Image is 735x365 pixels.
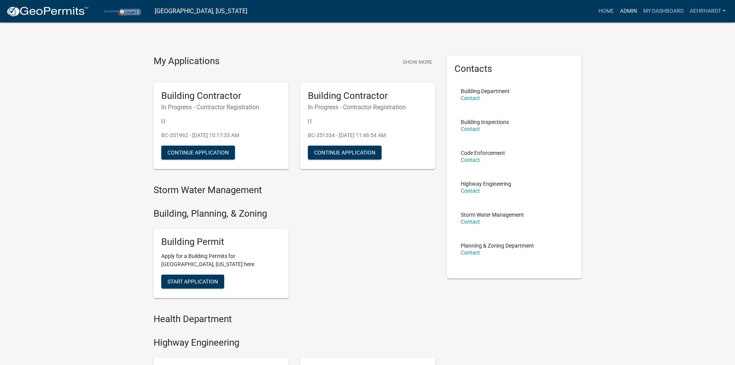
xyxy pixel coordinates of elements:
[161,131,281,139] p: BC-351962 - [DATE] 10:17:33 AM
[161,236,281,248] h5: Building Permit
[167,278,218,284] span: Start Application
[308,117,427,125] p: | |
[461,157,480,163] a: Contact
[461,243,534,248] p: Planning & Zoning Department
[400,56,435,68] button: Show More
[687,4,729,19] a: aehrhardt
[461,150,505,156] p: Code Enforcement
[154,56,220,67] h4: My Applications
[154,208,435,219] h4: Building, Planning, & Zoning
[461,250,480,256] a: Contact
[461,88,510,94] p: Building Department
[161,252,281,268] p: Apply for a Building Permits for [GEOGRAPHIC_DATA], [US_STATE] here
[455,63,574,75] h5: Contacts
[161,117,281,125] p: | |
[461,119,509,125] p: Building Inspections
[461,181,511,187] p: Highway Engineering
[595,4,617,19] a: Home
[308,146,382,160] button: Continue Application
[161,275,224,289] button: Start Application
[154,314,435,325] h4: Health Department
[461,212,524,217] p: Storm Water Management
[95,6,149,16] img: Porter County, Indiana
[161,104,281,111] h6: In Progress - Contractor Registration
[461,126,480,132] a: Contact
[640,4,687,19] a: My Dashboard
[308,90,427,102] h5: Building Contractor
[461,188,480,194] a: Contact
[161,146,235,160] button: Continue Application
[617,4,640,19] a: Admin
[308,131,427,139] p: BC-351334 - [DATE] 11:46:54 AM
[154,337,435,348] h4: Highway Engineering
[308,104,427,111] h6: In Progress - Contractor Registration
[155,5,247,18] a: [GEOGRAPHIC_DATA], [US_STATE]
[461,219,480,225] a: Contact
[154,185,435,196] h4: Storm Water Management
[461,95,480,101] a: Contact
[161,90,281,102] h5: Building Contractor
